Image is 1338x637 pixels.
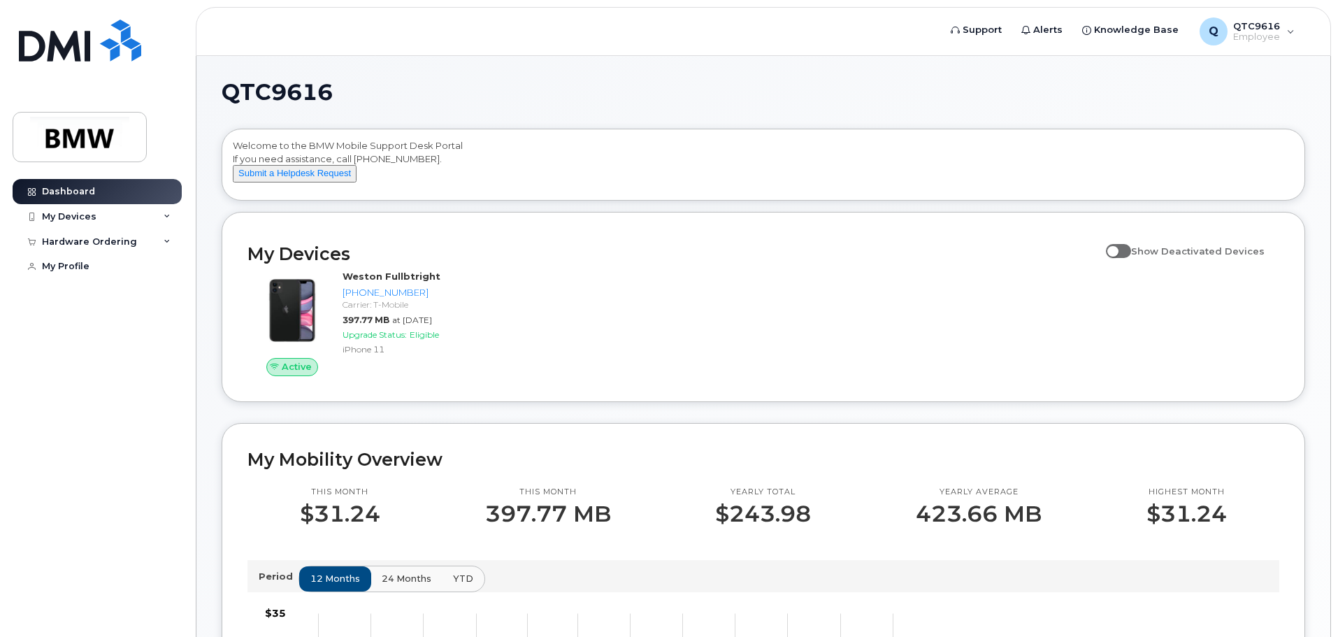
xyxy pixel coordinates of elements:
[282,360,312,373] span: Active
[485,501,611,527] p: 397.77 MB
[233,139,1294,195] div: Welcome to the BMW Mobile Support Desk Portal If you need assistance, call [PHONE_NUMBER].
[410,329,439,340] span: Eligible
[247,243,1099,264] h2: My Devices
[247,449,1279,470] h2: My Mobility Overview
[343,299,487,310] div: Carrier: T-Mobile
[916,501,1042,527] p: 423.66 MB
[343,271,440,282] strong: Weston Fullbtright
[1106,238,1117,249] input: Show Deactivated Devices
[916,487,1042,498] p: Yearly average
[392,315,432,325] span: at [DATE]
[247,270,493,376] a: ActiveWeston Fullbtright[PHONE_NUMBER]Carrier: T-Mobile397.77 MBat [DATE]Upgrade Status:Eligiblei...
[715,501,811,527] p: $243.98
[259,570,298,583] p: Period
[222,82,333,103] span: QTC9616
[259,277,326,344] img: iPhone_11.jpg
[1146,501,1227,527] p: $31.24
[343,343,487,355] div: iPhone 11
[382,572,431,585] span: 24 months
[233,165,357,182] button: Submit a Helpdesk Request
[453,572,473,585] span: YTD
[265,607,286,620] tspan: $35
[233,167,357,178] a: Submit a Helpdesk Request
[485,487,611,498] p: This month
[300,501,380,527] p: $31.24
[343,329,407,340] span: Upgrade Status:
[1131,245,1265,257] span: Show Deactivated Devices
[343,315,389,325] span: 397.77 MB
[1146,487,1227,498] p: Highest month
[1277,576,1328,627] iframe: Messenger Launcher
[715,487,811,498] p: Yearly total
[343,286,487,299] div: [PHONE_NUMBER]
[300,487,380,498] p: This month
